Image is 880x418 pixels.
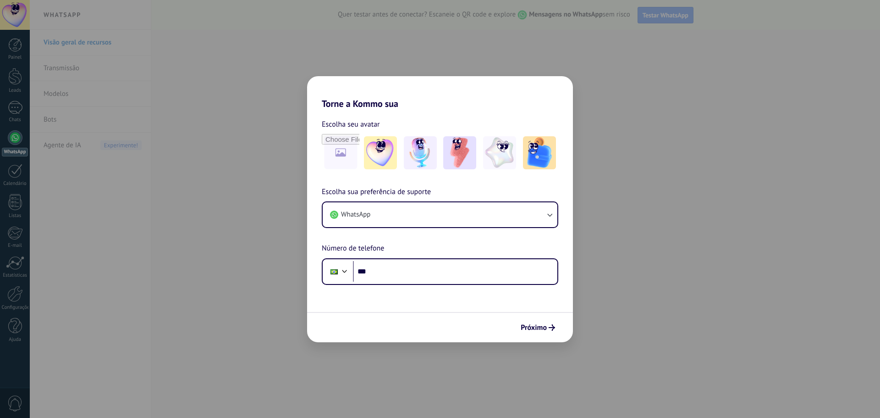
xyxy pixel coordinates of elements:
img: -4.jpeg [483,136,516,169]
span: Próximo [521,324,547,331]
img: -5.jpeg [523,136,556,169]
div: Brazil: + 55 [325,262,343,281]
span: Número de telefone [322,243,384,255]
button: WhatsApp [323,202,557,227]
img: -1.jpeg [364,136,397,169]
img: -2.jpeg [404,136,437,169]
span: WhatsApp [341,210,370,219]
span: Escolha seu avatar [322,118,380,130]
span: Escolha sua preferência de suporte [322,186,431,198]
img: -3.jpeg [443,136,476,169]
button: Próximo [517,320,559,335]
h2: Torne a Kommo sua [307,76,573,109]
